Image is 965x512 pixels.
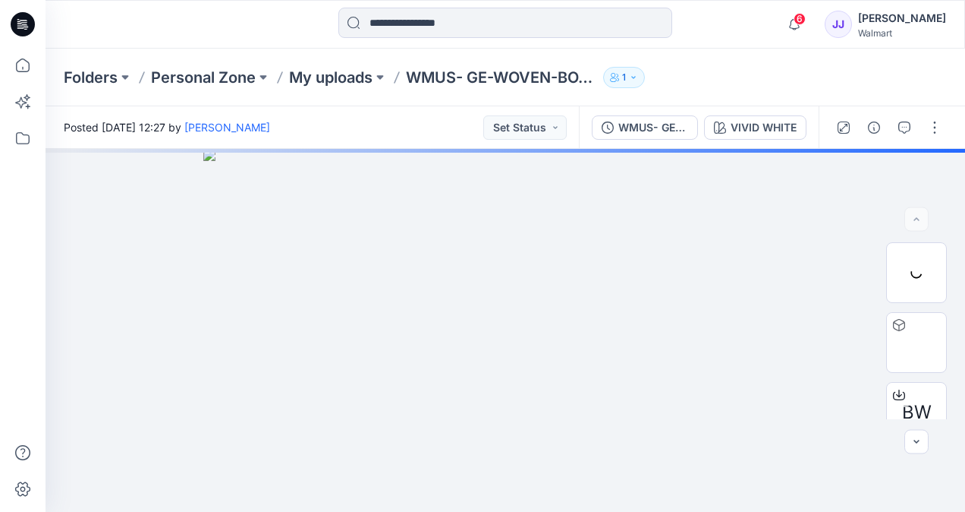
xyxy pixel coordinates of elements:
[64,67,118,88] a: Folders
[622,69,626,86] p: 1
[825,11,852,38] div: JJ
[862,115,886,140] button: Details
[203,149,808,512] img: eyJhbGciOiJIUzI1NiIsImtpZCI6IjAiLCJzbHQiOiJzZXMiLCJ0eXAiOiJKV1QifQ.eyJkYXRhIjp7InR5cGUiOiJzdG9yYW...
[704,115,806,140] button: VIVID WHITE
[731,119,797,136] div: VIVID WHITE
[151,67,256,88] a: Personal Zone
[592,115,698,140] button: WMUS- GE-WOVEN-BOXER-N2
[794,13,806,25] span: 6
[64,119,270,135] span: Posted [DATE] 12:27 by
[406,67,597,88] p: WMUS- GE-WOVEN-BOXER-N2
[858,9,946,27] div: [PERSON_NAME]
[603,67,645,88] button: 1
[858,27,946,39] div: Walmart
[618,119,688,136] div: WMUS- GE-WOVEN-BOXER-N2
[184,121,270,134] a: [PERSON_NAME]
[902,399,932,426] span: BW
[289,67,372,88] a: My uploads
